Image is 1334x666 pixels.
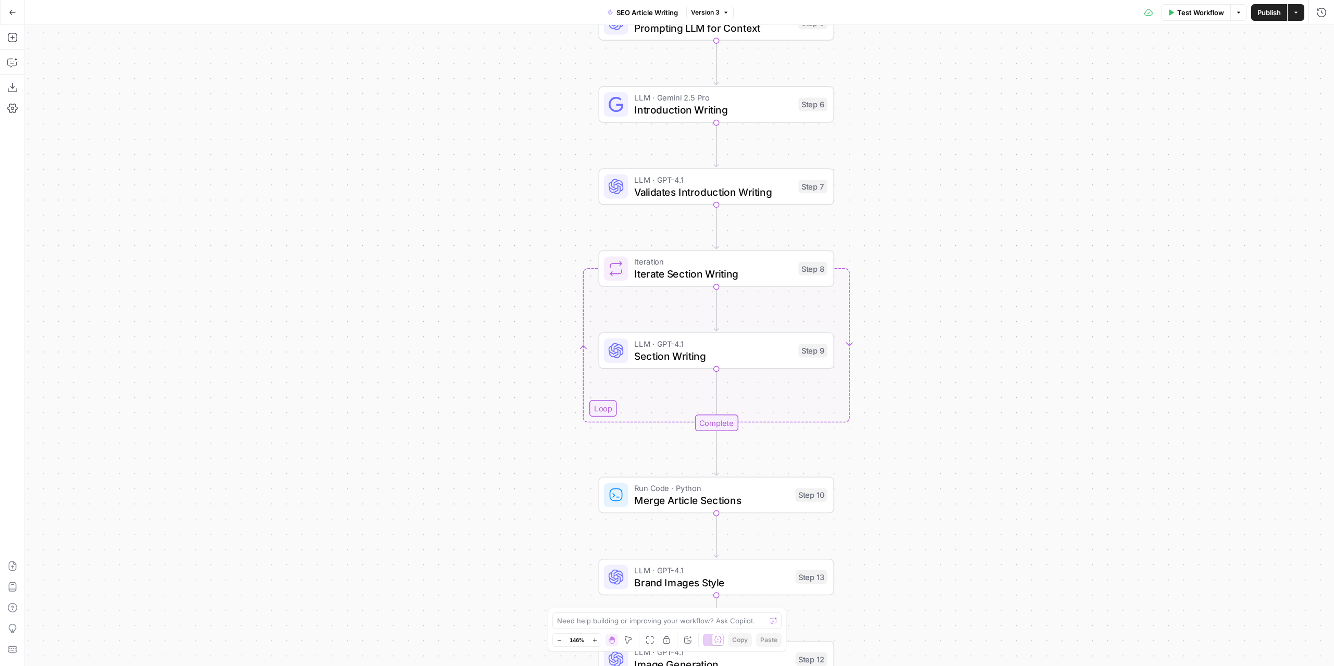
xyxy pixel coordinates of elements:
span: Copy [732,635,748,645]
span: Validates Introduction Writing [634,184,792,199]
span: LLM · GPT-4.1 [634,564,789,576]
span: LLM · GPT-4.1 [634,646,789,658]
div: LLM · GPT-4.1Brand Images StyleStep 13 [599,559,834,595]
div: Step 13 [795,570,827,584]
div: LoopIterationIterate Section WritingStep 8 [599,250,834,287]
g: Edge from step_10 to step_13 [714,513,719,558]
span: Section Writing [634,348,792,363]
div: Step 5 [798,16,827,29]
span: Iterate Section Writing [634,266,792,281]
div: Complete [599,414,834,431]
button: Test Workflow [1161,4,1230,21]
button: Publish [1251,4,1287,21]
div: Step 6 [798,98,827,111]
div: LLM · Gemini 2.5 ProIntroduction WritingStep 6 [599,86,834,123]
div: Step 8 [798,262,827,275]
span: Brand Images Style [634,575,789,590]
span: LLM · Gemini 2.5 Pro [634,92,792,104]
span: Run Code · Python [634,482,789,494]
button: Version 3 [686,6,734,19]
button: Copy [728,633,752,647]
button: SEO Article Writing [601,4,684,21]
button: Paste [756,633,782,647]
span: SEO Article Writing [616,7,678,18]
g: Edge from step_8 to step_9 [714,287,719,331]
span: Version 3 [691,8,720,17]
div: Step 12 [795,652,827,666]
div: Step 10 [795,488,827,501]
div: Step 9 [798,344,827,357]
div: LLM · GPT-4.1Section WritingStep 9 [599,332,834,369]
g: Edge from step_5 to step_6 [714,41,719,85]
div: Complete [695,414,738,431]
span: 146% [570,636,584,644]
div: Prompting LLM for ContextStep 5 [599,4,834,41]
span: Publish [1257,7,1281,18]
g: Edge from step_6 to step_7 [714,123,719,167]
span: Introduction Writing [634,102,792,117]
div: Step 7 [798,180,827,193]
span: Prompting LLM for Context [634,20,792,35]
span: Iteration [634,256,792,268]
span: LLM · GPT-4.1 [634,173,792,185]
div: Run Code · PythonMerge Article SectionsStep 10 [599,477,834,513]
span: LLM · GPT-4.1 [634,338,792,350]
div: LLM · GPT-4.1Validates Introduction WritingStep 7 [599,168,834,205]
g: Edge from step_7 to step_8 [714,205,719,249]
g: Edge from step_8-iteration-end to step_10 [714,431,719,475]
span: Merge Article Sections [634,493,789,508]
span: Paste [760,635,777,645]
span: Test Workflow [1177,7,1224,18]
